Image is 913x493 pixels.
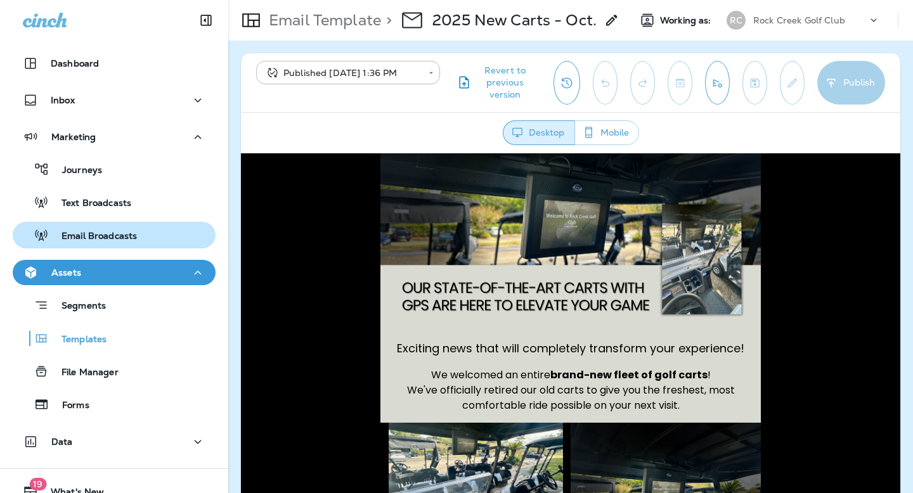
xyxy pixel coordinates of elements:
[188,8,224,33] button: Collapse Sidebar
[51,95,75,105] p: Inbox
[49,334,107,346] p: Templates
[13,51,216,76] button: Dashboard
[49,400,89,412] p: Forms
[190,214,470,229] span: We welcomed an entire !
[13,291,216,319] button: Segments
[13,222,216,248] button: Email Broadcasts
[51,58,99,68] p: Dashboard
[265,67,420,79] div: Published [DATE] 1:36 PM
[13,325,216,352] button: Templates
[13,87,216,113] button: Inbox
[264,11,381,30] p: Email Template
[13,391,216,418] button: Forms
[381,11,392,30] p: >
[13,260,216,285] button: Assets
[660,15,714,26] span: Working as:
[330,269,520,412] img: processed-82058F65-26BE-483E-AD95-691FAC94DABD.jpeg
[49,198,131,210] p: Text Broadcasts
[13,358,216,385] button: File Manager
[503,120,575,145] button: Desktop
[574,120,639,145] button: Mobile
[309,214,467,229] strong: brand-new fleet of golf carts
[753,15,845,25] p: Rock Creek Golf Club
[156,187,503,203] span: Exciting news that will completely transform your experience!
[13,189,216,215] button: Text Broadcasts
[49,367,119,379] p: File Manager
[705,61,730,105] button: Send test email
[166,229,494,259] span: We've officially retired our old carts to give you the freshest, most comfortable ride possible o...
[51,132,96,142] p: Marketing
[13,156,216,182] button: Journeys
[49,165,102,177] p: Journeys
[13,124,216,150] button: Marketing
[49,231,137,243] p: Email Broadcasts
[554,61,580,105] button: View Changelog
[13,429,216,454] button: Data
[148,269,322,410] img: processed-4B6A1BB6-DC9C-4A81-8290-F95A1BBEB4FA_edited_2dfafab6-036c-4746-b9ff-1bfcbc89d511.jpg
[727,11,746,30] div: RC
[29,478,46,490] span: 19
[51,267,81,278] p: Assets
[472,65,538,101] span: Revert to previous version
[51,437,73,447] p: Data
[49,300,106,313] p: Segments
[432,11,597,30] p: 2025 New Carts - Oct.
[450,61,543,105] button: Revert to previous version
